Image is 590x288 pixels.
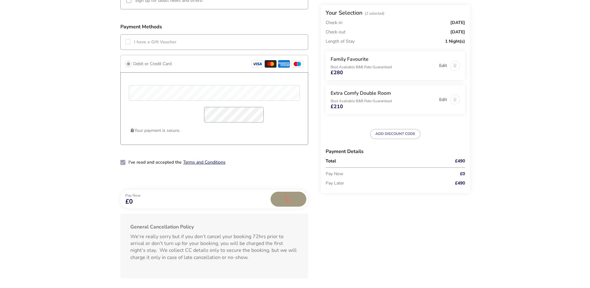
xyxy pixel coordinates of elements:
span: (2 Selected) [365,11,384,16]
span: £490 [455,159,465,163]
p: Pay Later [326,179,437,188]
span: £490 [455,181,465,185]
h2: Your Selection [326,9,362,17]
b: General Cancellation Policy [130,223,194,230]
label: I've read and accepted the [128,160,182,165]
h3: Extra Comfy Double Room [331,90,436,97]
button: ADD DISCOUNT CODE [370,129,420,139]
p: We're really sorry but if you don’t cancel your booking 72hrs prior to arrival or don't turn up f... [130,231,298,264]
p: Your payment is secure. [130,126,299,135]
p-checkbox: 2-term_condi [120,160,126,166]
input: card_name_pciproxy-6zy6cof5ec [129,85,300,101]
button: Edit [439,97,447,102]
span: [DATE] [450,30,465,34]
p: Best Available B&B Rate Guaranteed [331,65,436,69]
span: £210 [331,104,343,109]
p: Check-out [326,27,346,37]
button: Terms and Conditions [183,160,225,165]
h3: Payment Methods [120,24,308,29]
h3: Payment Details [326,144,465,159]
button: Edit [439,63,447,68]
label: Debit or Credit Card [132,60,172,68]
span: [DATE] [450,21,465,25]
p: Total [326,159,437,163]
p: Length of Stay [326,37,355,46]
p: Check-in [326,21,342,25]
span: £0 [460,172,465,176]
h3: Family Favourite [331,56,436,63]
span: £280 [331,70,343,75]
p: Best Available B&B Rate Guaranteed [331,99,436,103]
span: 1 Night(s) [445,39,465,44]
span: £0 [125,199,141,205]
p: Pay Now [326,169,437,179]
p: Pay Now [125,194,141,197]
